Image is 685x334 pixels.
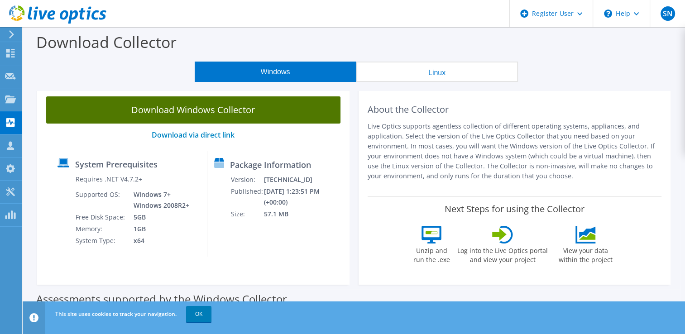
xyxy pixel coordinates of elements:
[75,211,127,223] td: Free Disk Space:
[457,243,548,264] label: Log into the Live Optics portal and view your project
[75,223,127,235] td: Memory:
[127,211,191,223] td: 5GB
[127,235,191,247] td: x64
[186,306,211,322] a: OK
[55,310,177,318] span: This site uses cookies to track your navigation.
[368,104,662,115] h2: About the Collector
[263,208,345,220] td: 57.1 MB
[76,175,142,184] label: Requires .NET V4.7.2+
[368,121,662,181] p: Live Optics supports agentless collection of different operating systems, appliances, and applica...
[127,189,191,211] td: Windows 7+ Windows 2008R2+
[263,186,345,208] td: [DATE] 1:23:51 PM (+00:00)
[445,204,584,215] label: Next Steps for using the Collector
[230,208,263,220] td: Size:
[661,6,675,21] span: SN
[195,62,356,82] button: Windows
[75,189,127,211] td: Supported OS:
[411,243,452,264] label: Unzip and run the .exe
[230,160,311,169] label: Package Information
[604,10,612,18] svg: \n
[152,130,235,140] a: Download via direct link
[127,223,191,235] td: 1GB
[46,96,340,124] a: Download Windows Collector
[356,62,518,82] button: Linux
[36,295,287,304] label: Assessments supported by the Windows Collector
[230,186,263,208] td: Published:
[75,160,158,169] label: System Prerequisites
[263,174,345,186] td: [TECHNICAL_ID]
[75,235,127,247] td: System Type:
[553,243,618,264] label: View your data within the project
[36,32,177,52] label: Download Collector
[230,174,263,186] td: Version:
